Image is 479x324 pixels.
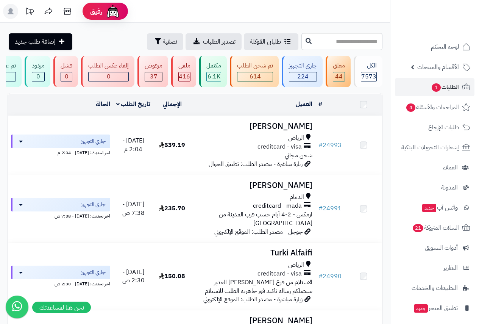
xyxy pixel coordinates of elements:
a: إلغاء عكس الطلب 0 [80,56,136,87]
a: أدوات التسويق [395,239,474,257]
div: ملغي [178,61,190,70]
a: ملغي 416 [170,56,198,87]
div: الكل [361,61,377,70]
a: الطلبات1 [395,78,474,96]
span: جاري التجهيز [81,269,106,276]
span: التقارير [443,263,458,273]
a: العملاء [395,158,474,177]
a: تطبيق المتجرجديد [395,299,474,317]
span: 0 [36,72,40,81]
span: creditcard - mada [253,202,302,210]
div: إلغاء عكس الطلب [88,61,129,70]
span: المراجعات والأسئلة [406,102,459,113]
div: 224 [289,72,317,81]
span: 0 [107,72,111,81]
div: 0 [61,72,72,81]
span: # [318,141,323,150]
div: مردود [32,61,45,70]
a: تاريخ الطلب [116,100,151,109]
a: العميل [296,100,312,109]
span: creditcard - visa [257,269,302,278]
a: معلق 44 [324,56,352,87]
div: اخر تحديث: [DATE] - 2:30 ص [11,279,110,287]
h3: [PERSON_NAME] [194,181,312,190]
div: 37 [145,72,162,81]
a: جاري التجهيز 224 [280,56,324,87]
span: 21 [413,224,423,232]
span: 416 [179,72,190,81]
span: # [318,204,323,213]
div: اخر تحديث: [DATE] - 7:38 ص [11,211,110,219]
a: لوحة التحكم [395,38,474,56]
span: الأقسام والمنتجات [417,62,459,72]
h3: [PERSON_NAME] [194,122,312,131]
a: التقارير [395,259,474,277]
div: اخر تحديث: [DATE] - 2:04 م [11,148,110,156]
span: 4 [406,103,415,112]
a: المدونة [395,178,474,197]
a: تم شحن الطلب 614 [228,56,280,87]
div: مكتمل [206,61,221,70]
div: مرفوض [145,61,162,70]
span: 224 [297,72,309,81]
span: تصفية [163,37,177,46]
span: المدونة [441,182,458,193]
span: 0 [65,72,69,81]
div: 44 [333,72,345,81]
span: 150.08 [159,272,185,281]
a: طلبات الإرجاع [395,118,474,136]
span: الطلبات [431,82,459,92]
span: وآتس آب [421,202,458,213]
span: ارمكس - 2-4 أيام حسب قرب المدينة من [GEOGRAPHIC_DATA] [219,210,312,228]
a: إضافة طلب جديد [9,33,72,50]
a: الكل7573 [352,56,384,87]
span: شحن مجاني [285,151,312,160]
span: # [318,272,323,281]
span: [DATE] - 7:38 ص [122,200,145,218]
span: 539.19 [159,141,185,150]
span: الاستلام من فرع [PERSON_NAME] الغدير سيصلكم رسالة تاكيد فور جاهزية الطلب للاستلام [205,278,312,296]
div: معلق [333,61,345,70]
span: [DATE] - 2:04 م [122,136,144,154]
img: logo-2.png [428,6,472,22]
span: طلباتي المُوكلة [250,37,281,46]
span: 1 [432,83,441,92]
span: زيارة مباشرة - مصدر الطلب: الموقع الإلكتروني [203,295,303,304]
span: 44 [335,72,343,81]
a: الحالة [96,100,110,109]
span: تصدير الطلبات [203,37,236,46]
span: [DATE] - 2:30 ص [122,268,145,285]
span: الدمام [290,193,304,202]
span: الرياض [288,261,304,269]
a: السلات المتروكة21 [395,219,474,237]
span: 235.70 [159,204,185,213]
a: #24991 [318,204,342,213]
h3: Turki Alfaifi [194,249,312,257]
span: إشعارات التحويلات البنكية [401,142,459,153]
span: إضافة طلب جديد [15,37,56,46]
div: تم شحن الطلب [237,61,273,70]
div: 6079 [207,72,221,81]
a: الإجمالي [163,100,182,109]
span: طلبات الإرجاع [428,122,459,133]
span: العملاء [443,162,458,173]
div: 0 [89,72,128,81]
span: زيارة مباشرة - مصدر الطلب: تطبيق الجوال [209,160,303,169]
span: جاري التجهيز [81,201,106,208]
span: جديد [414,304,428,313]
span: 6.1K [208,72,220,81]
span: جوجل - مصدر الطلب: الموقع الإلكتروني [214,227,303,236]
span: التطبيقات والخدمات [412,283,458,293]
a: وآتس آبجديد [395,199,474,217]
a: طلباتي المُوكلة [244,33,298,50]
a: مردود 0 [23,56,52,87]
span: 614 [250,72,261,81]
span: جاري التجهيز [81,138,106,145]
span: تطبيق المتجر [413,303,458,313]
span: جديد [422,204,436,212]
a: # [318,100,322,109]
a: التطبيقات والخدمات [395,279,474,297]
div: 614 [237,72,273,81]
div: 0 [32,72,44,81]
